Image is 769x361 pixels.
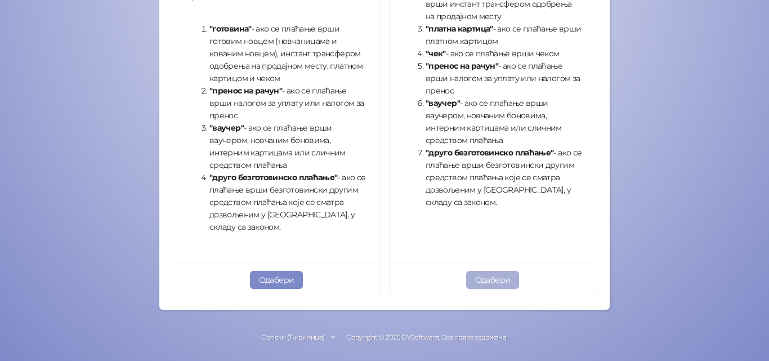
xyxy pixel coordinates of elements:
[466,271,520,289] button: Одабери
[426,97,582,146] li: - ако се плаћање врши ваучером, новчаним боновима, интерним картицама или сличним средством плаћања
[426,60,582,97] li: - ако се плаћање врши налогом за уплату или налогом за пренос
[426,48,446,59] strong: "чек"
[426,148,553,158] strong: "друго безготовинско плаћање"
[250,271,303,289] button: Одабери
[209,24,252,34] strong: "готовина"
[209,122,366,171] li: - ако се плаћање врши ваучером, новчаним боновима, интерним картицама или сличним средством плаћања
[426,47,582,60] li: - ако се плаћање врши чеком
[426,24,493,34] strong: "платна картица"
[209,86,282,96] strong: "пренос на рачун"
[209,23,366,84] li: - ако се плаћање врши готовим новцем (новчаницама и кованим новцем), инстант трансфером одобрења ...
[209,171,366,233] li: - ако се плаћање врши безготовински другим средством плаћања које се сматра дозвољеним у [GEOGRAP...
[426,98,460,108] strong: "ваучер"
[426,146,582,208] li: - ако се плаћање врши безготовински другим средством плаћања које се сматра дозвољеним у [GEOGRAP...
[426,61,498,71] strong: "пренос на рачун"
[209,123,244,133] strong: "ваучер"
[209,172,337,182] strong: "друго безготовинско плаћање"
[261,332,324,343] div: Српски (Ћирилица)
[426,23,582,47] li: - ако се плаћање врши платном картицом
[209,84,366,122] li: - ако се плаћање врши налогом за уплату или налогом за пренос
